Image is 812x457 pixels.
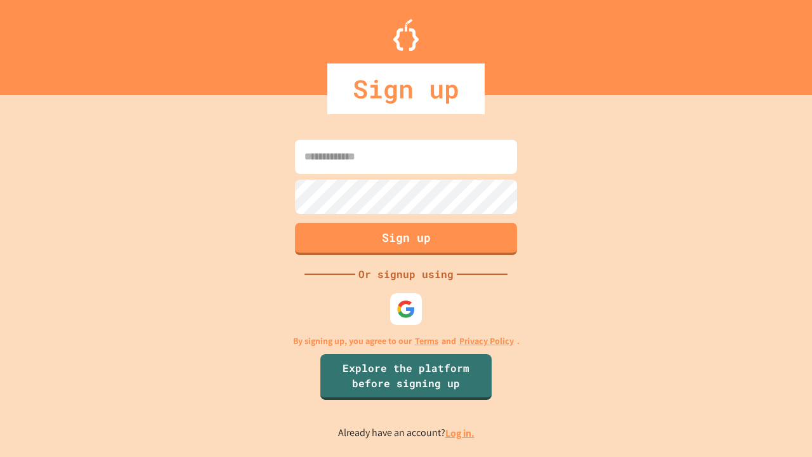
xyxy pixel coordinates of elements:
[759,406,799,444] iframe: chat widget
[327,63,485,114] div: Sign up
[459,334,514,348] a: Privacy Policy
[707,351,799,405] iframe: chat widget
[393,19,419,51] img: Logo.svg
[415,334,438,348] a: Terms
[293,334,520,348] p: By signing up, you agree to our and .
[445,427,475,440] a: Log in.
[355,267,457,282] div: Or signup using
[338,425,475,441] p: Already have an account?
[295,223,517,255] button: Sign up
[320,354,492,400] a: Explore the platform before signing up
[396,300,416,319] img: google-icon.svg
